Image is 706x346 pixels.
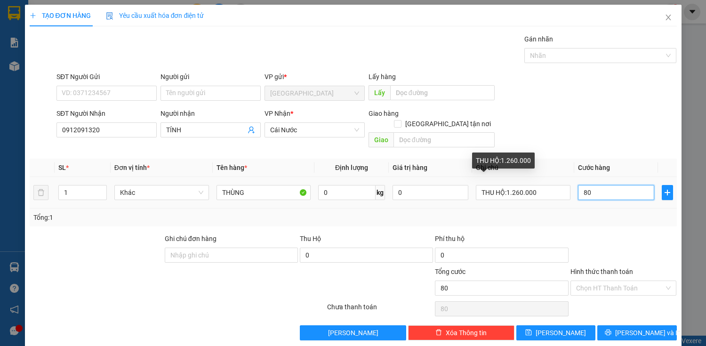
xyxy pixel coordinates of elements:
[516,325,595,340] button: save[PERSON_NAME]
[111,9,133,19] span: Nhận:
[435,329,442,337] span: delete
[160,108,261,119] div: Người nhận
[33,212,273,223] div: Tổng: 1
[393,132,495,147] input: Dọc đường
[56,72,157,82] div: SĐT Người Gửi
[401,119,495,129] span: [GEOGRAPHIC_DATA] tận nơi
[124,44,181,60] span: ĐẤT MŨI
[248,126,255,134] span: user-add
[30,12,36,19] span: plus
[328,328,378,338] span: [PERSON_NAME]
[300,235,321,242] span: Thu Hộ
[335,164,368,171] span: Định lượng
[56,108,157,119] div: SĐT Người Nhận
[435,268,465,275] span: Tổng cước
[665,14,672,21] span: close
[655,5,682,31] button: Close
[408,325,514,340] button: deleteXóa Thông tin
[265,110,290,117] span: VP Nhận
[390,85,495,100] input: Dọc đường
[165,248,298,263] input: Ghi chú đơn hàng
[524,35,553,43] label: Gán nhãn
[270,86,359,100] span: Sài Gòn
[476,185,570,200] input: Ghi Chú
[120,185,203,200] span: Khác
[446,328,487,338] span: Xóa Thông tin
[393,164,427,171] span: Giá trị hàng
[472,153,535,169] div: THU HỘ:1.260.000
[8,8,104,29] div: [GEOGRAPHIC_DATA]
[615,328,681,338] span: [PERSON_NAME] và In
[160,72,261,82] div: Người gửi
[8,8,23,18] span: Gửi:
[217,185,311,200] input: VD: Bàn, Ghế
[393,185,468,200] input: 0
[536,328,586,338] span: [PERSON_NAME]
[525,329,532,337] span: save
[106,12,204,19] span: Yêu cầu xuất hóa đơn điện tử
[7,67,22,77] span: CR :
[30,12,91,19] span: TẠO ĐƠN HÀNG
[165,235,217,242] label: Ghi chú đơn hàng
[111,49,124,59] span: TC:
[578,164,610,171] span: Cước hàng
[111,19,187,31] div: NGHĨA
[597,325,676,340] button: printer[PERSON_NAME] và In
[111,8,187,19] div: Năm Căn
[106,12,113,20] img: icon
[376,185,385,200] span: kg
[369,85,390,100] span: Lấy
[300,325,406,340] button: [PERSON_NAME]
[326,302,434,318] div: Chưa thanh toán
[114,164,150,171] span: Đơn vị tính
[7,66,106,77] div: 900.000
[369,73,396,80] span: Lấy hàng
[270,123,359,137] span: Cái Nước
[111,31,187,44] div: 0944577729
[33,185,48,200] button: delete
[435,233,568,248] div: Phí thu hộ
[605,329,611,337] span: printer
[662,185,673,200] button: plus
[662,189,673,196] span: plus
[369,132,393,147] span: Giao
[217,164,247,171] span: Tên hàng
[58,164,66,171] span: SL
[570,268,633,275] label: Hình thức thanh toán
[369,110,399,117] span: Giao hàng
[265,72,365,82] div: VP gửi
